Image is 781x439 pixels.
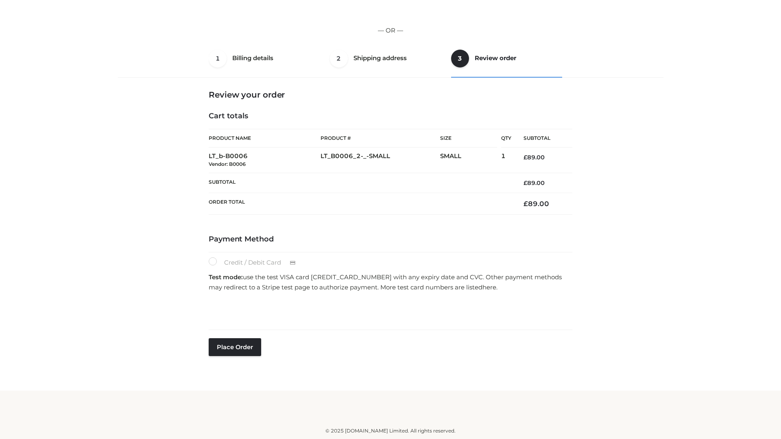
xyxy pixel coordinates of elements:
th: Product # [321,129,440,148]
th: Qty [501,129,511,148]
bdi: 89.00 [524,200,549,208]
th: Size [440,129,497,148]
span: £ [524,179,527,187]
div: © 2025 [DOMAIN_NAME] Limited. All rights reserved. [121,427,660,435]
th: Order Total [209,193,511,215]
td: SMALL [440,148,501,173]
span: £ [524,154,527,161]
strong: Test mode: [209,273,243,281]
th: Subtotal [511,129,572,148]
p: use the test VISA card [CREDIT_CARD_NUMBER] with any expiry date and CVC. Other payment methods m... [209,272,572,293]
h4: Payment Method [209,235,572,244]
h3: Review your order [209,90,572,100]
a: here [482,283,496,291]
bdi: 89.00 [524,154,545,161]
p: — OR — [121,25,660,36]
bdi: 89.00 [524,179,545,187]
td: LT_b-B0006 [209,148,321,173]
h4: Cart totals [209,112,572,121]
th: Product Name [209,129,321,148]
td: LT_B0006_2-_-SMALL [321,148,440,173]
td: 1 [501,148,511,173]
span: £ [524,200,528,208]
button: Place order [209,338,261,356]
img: Credit / Debit Card [285,258,300,268]
th: Subtotal [209,173,511,193]
label: Credit / Debit Card [209,257,304,268]
small: Vendor: B0006 [209,161,246,167]
iframe: Secure payment input frame [207,295,571,325]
